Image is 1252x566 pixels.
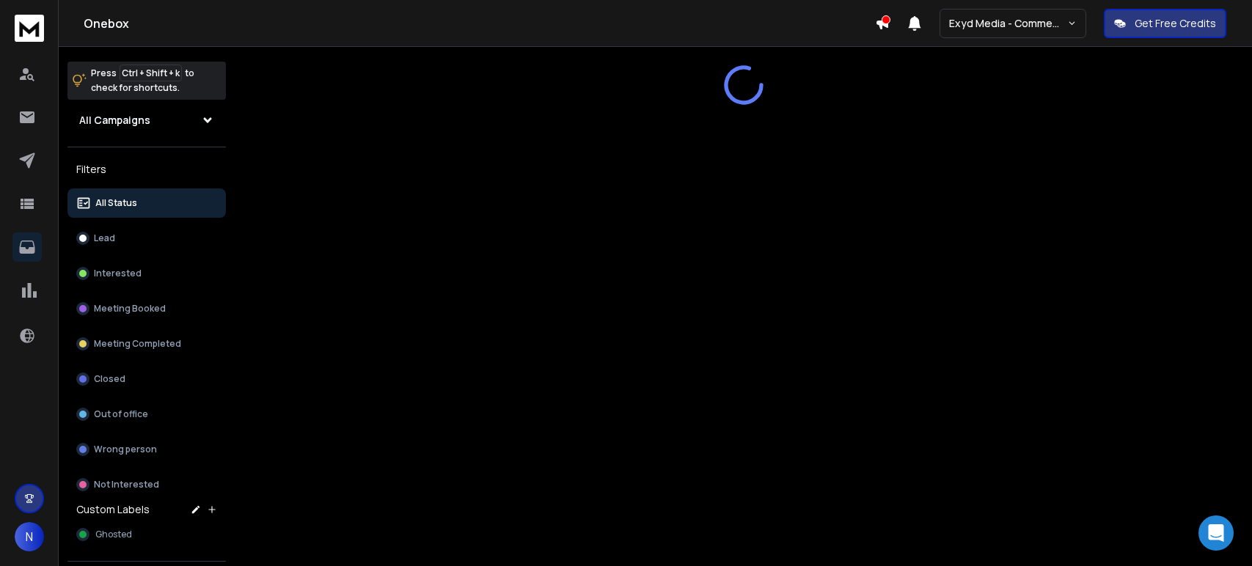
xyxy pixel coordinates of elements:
button: Get Free Credits [1104,9,1226,38]
button: Meeting Completed [67,329,226,359]
p: Get Free Credits [1135,16,1216,31]
p: Closed [94,373,125,385]
span: Ghosted [95,529,132,540]
p: Not Interested [94,479,159,490]
p: Exyd Media - Commercial Cleaning [949,16,1067,31]
img: logo [15,15,44,42]
button: Interested [67,259,226,288]
h3: Filters [67,159,226,180]
button: Out of office [67,400,226,429]
p: Meeting Completed [94,338,181,350]
button: Closed [67,364,226,394]
p: Out of office [94,408,148,420]
button: All Campaigns [67,106,226,135]
h3: Custom Labels [76,502,150,517]
button: Lead [67,224,226,253]
p: Lead [94,232,115,244]
button: N [15,522,44,551]
div: Open Intercom Messenger [1198,515,1234,551]
button: All Status [67,188,226,218]
p: Press to check for shortcuts. [91,66,194,95]
p: Meeting Booked [94,303,166,315]
p: Interested [94,268,142,279]
button: Wrong person [67,435,226,464]
h1: All Campaigns [79,113,150,128]
h1: Onebox [84,15,875,32]
span: Ctrl + Shift + k [120,65,182,81]
p: All Status [95,197,137,209]
p: Wrong person [94,444,157,455]
button: Meeting Booked [67,294,226,323]
button: Ghosted [67,520,226,549]
button: Not Interested [67,470,226,499]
